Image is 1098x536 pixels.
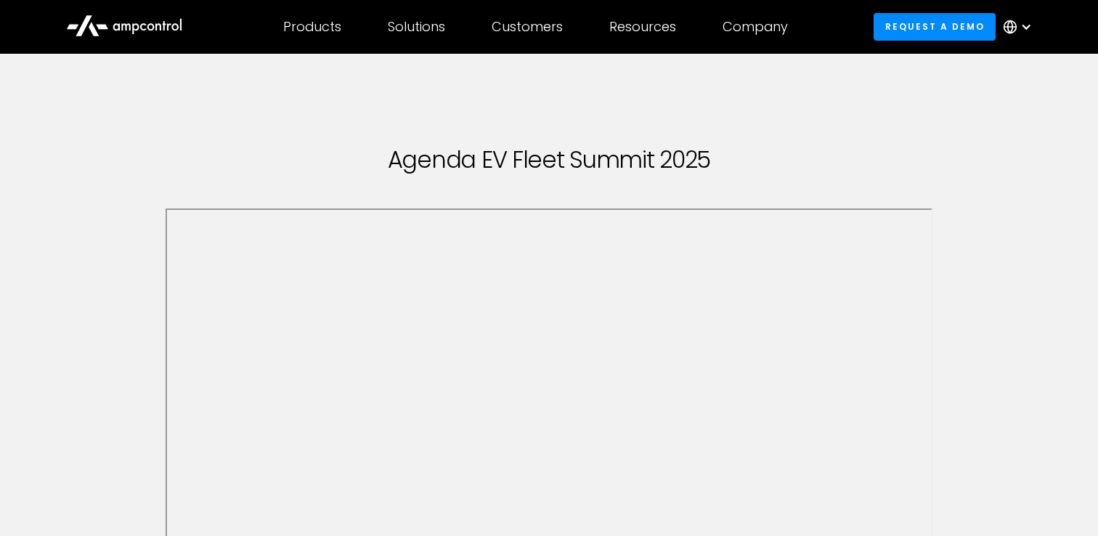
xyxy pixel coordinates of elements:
div: Resources [609,19,676,35]
div: Products [283,19,341,35]
div: Customers [492,19,563,35]
a: Request a demo [874,13,996,40]
div: Solutions [388,19,445,35]
h1: Agenda EV Fleet Summit 2025 [166,147,932,174]
div: Company [723,19,788,35]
